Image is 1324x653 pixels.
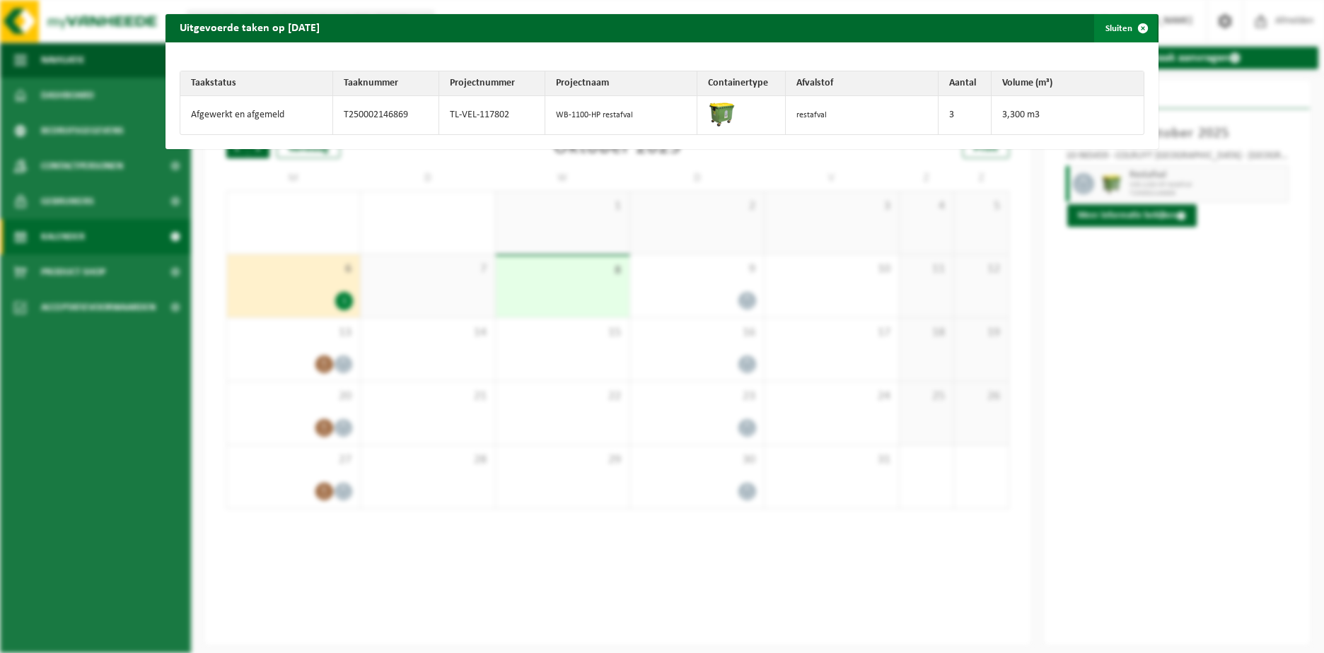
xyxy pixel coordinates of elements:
td: Afgewerkt en afgemeld [180,96,333,134]
th: Aantal [939,71,992,96]
th: Afvalstof [786,71,939,96]
th: Projectnaam [545,71,698,96]
td: 3 [939,96,992,134]
th: Taakstatus [180,71,333,96]
td: restafval [786,96,939,134]
th: Volume (m³) [992,71,1144,96]
img: WB-1100-HPE-GN-50 [708,100,736,128]
th: Projectnummer [439,71,545,96]
td: T250002146869 [333,96,439,134]
td: 3,300 m3 [992,96,1144,134]
td: WB-1100-HP restafval [545,96,698,134]
button: Sluiten [1094,14,1157,42]
h2: Uitgevoerde taken op [DATE] [165,14,334,41]
td: TL-VEL-117802 [439,96,545,134]
th: Containertype [697,71,786,96]
th: Taaknummer [333,71,439,96]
